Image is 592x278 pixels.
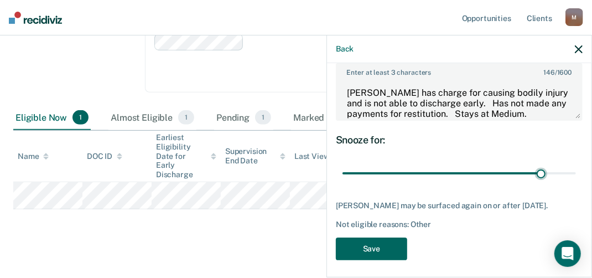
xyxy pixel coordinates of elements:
img: Recidiviz [9,12,62,24]
textarea: [PERSON_NAME] has charge for causing bodily injury and is not able to discharge early. Has not ma... [337,79,581,120]
button: Save [336,238,407,260]
div: Supervision End Date [225,147,285,166]
div: M [565,8,583,26]
div: Last Viewed [294,152,348,161]
div: Eligible Now [13,106,91,130]
div: Pending [214,106,273,130]
div: Snooze for: [336,134,583,146]
span: 1 [178,110,194,125]
span: / 1600 [543,69,572,76]
div: Earliest Eligibility Date for Early Discharge [156,133,216,179]
span: 146 [543,69,555,76]
span: 1 [255,110,271,125]
label: Enter at least 3 characters [337,64,581,76]
div: Open Intercom Messenger [554,240,581,267]
div: Almost Eligible [108,106,196,130]
span: 1 [72,110,89,125]
button: Back [336,44,354,54]
div: DOC ID [87,152,122,161]
div: Not eligible reasons: Other [336,220,583,229]
div: [PERSON_NAME] may be surfaced again on or after [DATE]. [336,201,583,210]
div: Name [18,152,49,161]
div: Marked Ineligible [291,106,390,130]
